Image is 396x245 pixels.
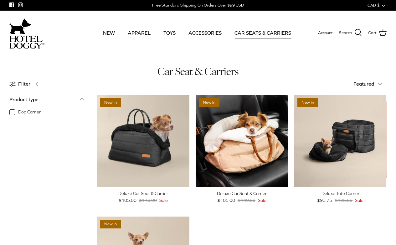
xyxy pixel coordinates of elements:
[317,197,332,204] span: $93.75
[97,190,189,204] a: Deluxe Car Seat & Carrier $105.00 $140.00 Sale
[318,30,333,35] span: Account
[9,95,85,109] a: Product type
[152,2,244,8] div: Free Standard Shipping On Orders Over $99 USD
[93,22,301,43] div: Primary navigation
[196,190,288,204] a: Deluxe Car Seat & Carrier $105.00 $140.00 Sale
[18,80,30,88] span: Filter
[100,220,121,229] span: New in
[159,197,168,204] span: Sale
[100,98,121,107] span: New in
[339,29,362,37] a: Search
[353,81,374,87] span: Featured
[368,29,387,37] a: Cart
[229,22,297,43] a: CAR SEATS & CARRIERS
[196,95,288,187] a: Deluxe Car Seat & Carrier
[217,197,235,204] span: $105.00
[9,17,31,36] img: dog-icon.svg
[294,190,387,197] div: Deluxe Tote Carrier
[152,1,244,10] a: Free Standard Shipping On Orders Over $99 USD
[353,77,387,91] button: Featured
[9,17,44,49] a: hoteldoggycom
[258,197,266,204] span: Sale
[238,197,255,204] span: $140.00
[297,98,318,107] span: New in
[318,30,333,36] a: Account
[119,197,136,204] span: $105.00
[18,2,23,7] a: Instagram
[199,98,219,107] span: New in
[18,109,41,115] span: Dog Carrier
[339,30,352,36] span: Search
[97,190,189,197] div: Deluxe Car Seat & Carrier
[335,197,352,204] span: $125.00
[294,190,387,204] a: Deluxe Tote Carrier $93.75 $125.00 Sale
[9,77,43,92] a: Filter
[139,197,157,204] span: $140.00
[9,2,14,7] a: Facebook
[368,30,377,36] span: Cart
[9,65,387,78] h1: Car Seat & Carriers
[122,22,156,43] a: APPAREL
[196,190,288,197] div: Deluxe Car Seat & Carrier
[158,22,181,43] a: TOYS
[97,95,189,187] a: Deluxe Car Seat & Carrier
[183,22,227,43] a: ACCESSORIES
[9,36,44,49] img: hoteldoggycom
[97,22,121,43] a: NEW
[294,95,387,187] a: Deluxe Tote Carrier
[355,197,363,204] span: Sale
[9,96,39,104] div: Product type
